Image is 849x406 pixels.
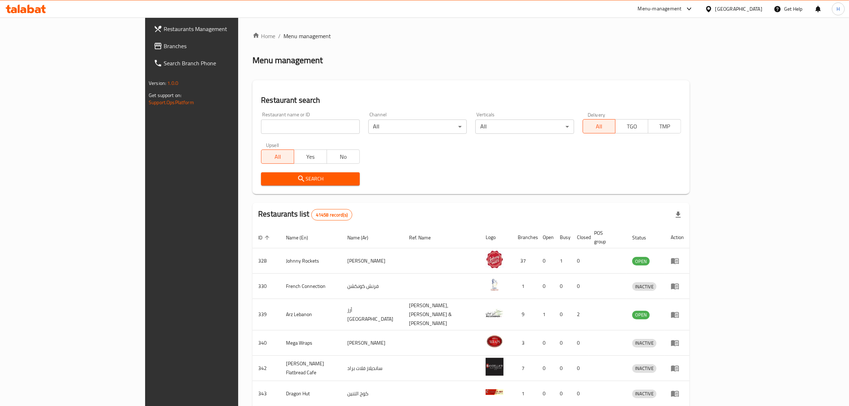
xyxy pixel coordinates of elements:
[164,59,281,67] span: Search Branch Phone
[261,120,359,134] input: Search for restaurant name or ID..
[280,299,342,330] td: Arz Lebanon
[671,389,684,398] div: Menu
[512,356,537,381] td: 7
[512,227,537,248] th: Branches
[571,248,588,274] td: 0
[618,121,645,132] span: TGO
[404,299,480,330] td: [PERSON_NAME],[PERSON_NAME] & [PERSON_NAME]
[571,330,588,356] td: 0
[632,390,656,398] div: INACTIVE
[149,78,166,88] span: Version:
[671,282,684,290] div: Menu
[252,32,690,40] nav: breadcrumb
[571,227,588,248] th: Closed
[167,78,178,88] span: 1.0.0
[671,257,684,265] div: Menu
[537,274,554,299] td: 0
[670,206,687,223] div: Export file
[280,274,342,299] td: French Connection
[537,227,554,248] th: Open
[571,274,588,299] td: 0
[164,25,281,33] span: Restaurants Management
[648,119,681,133] button: TMP
[486,383,503,401] img: Dragon Hut
[594,229,618,246] span: POS group
[342,274,404,299] td: فرنش كونكشن
[671,339,684,347] div: Menu
[537,330,554,356] td: 0
[651,121,678,132] span: TMP
[632,390,656,398] span: INACTIVE
[266,142,279,147] label: Upsell
[571,299,588,330] td: 2
[671,310,684,319] div: Menu
[261,172,359,186] button: Search
[615,119,648,133] button: TGO
[267,174,354,183] span: Search
[486,333,503,350] img: Mega Wraps
[486,276,503,294] img: French Connection
[261,149,294,164] button: All
[280,356,342,381] td: [PERSON_NAME] Flatbread Cafe
[342,330,404,356] td: [PERSON_NAME]
[297,152,324,162] span: Yes
[342,248,404,274] td: [PERSON_NAME]
[837,5,840,13] span: H
[252,55,323,66] h2: Menu management
[632,339,656,347] span: INACTIVE
[537,299,554,330] td: 1
[286,233,317,242] span: Name (En)
[330,152,357,162] span: No
[475,120,574,134] div: All
[632,233,655,242] span: Status
[665,227,690,248] th: Action
[715,5,762,13] div: [GEOGRAPHIC_DATA]
[148,37,287,55] a: Branches
[588,112,605,117] label: Delivery
[311,209,352,220] div: Total records count
[294,149,327,164] button: Yes
[554,274,571,299] td: 0
[537,248,554,274] td: 0
[583,119,616,133] button: All
[347,233,378,242] span: Name (Ar)
[342,356,404,381] td: سانديلاز فلات براد
[283,32,331,40] span: Menu management
[258,209,352,220] h2: Restaurants list
[554,330,571,356] td: 0
[149,91,181,100] span: Get support on:
[632,257,650,265] span: OPEN
[164,42,281,50] span: Branches
[571,356,588,381] td: 0
[258,233,272,242] span: ID
[586,121,613,132] span: All
[480,227,512,248] th: Logo
[554,356,571,381] td: 0
[368,120,467,134] div: All
[486,304,503,322] img: Arz Lebanon
[638,5,682,13] div: Menu-management
[512,248,537,274] td: 37
[671,364,684,372] div: Menu
[264,152,291,162] span: All
[632,283,656,291] span: INACTIVE
[554,299,571,330] td: 0
[512,299,537,330] td: 9
[149,98,194,107] a: Support.OpsPlatform
[632,364,656,372] span: INACTIVE
[312,212,352,218] span: 41458 record(s)
[632,311,650,319] span: OPEN
[537,356,554,381] td: 0
[486,358,503,376] img: Sandella's Flatbread Cafe
[148,55,287,72] a: Search Branch Phone
[409,233,440,242] span: Ref. Name
[280,330,342,356] td: Mega Wraps
[327,149,360,164] button: No
[148,20,287,37] a: Restaurants Management
[486,250,503,268] img: Johnny Rockets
